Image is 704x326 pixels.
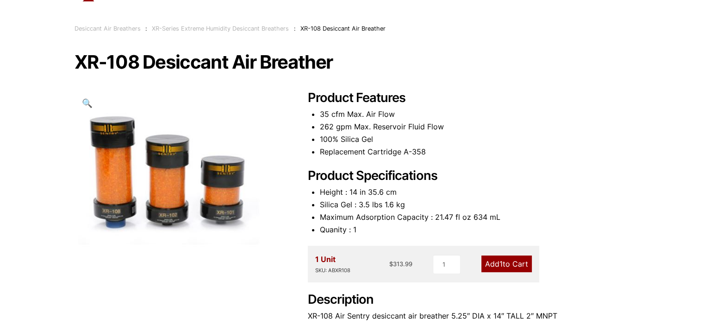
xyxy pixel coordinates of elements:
[145,25,147,32] span: :
[315,266,350,275] div: SKU: ABXR108
[481,256,532,272] a: Add1to Cart
[320,198,630,211] li: Silica Gel : 3.5 lbs 1.6 kg
[499,259,503,268] span: 1
[308,168,630,184] h2: Product Specifications
[308,90,630,106] h2: Product Features
[82,98,93,108] span: 🔍
[75,90,266,249] img: XR-108 Desiccant Air Breather
[320,211,630,224] li: Maximum Adsorption Capacity : 21.47 fl oz 634 mL
[320,108,630,121] li: 35 cfm Max. Air Flow
[389,260,393,268] span: $
[300,25,386,32] span: XR-108 Desiccant Air Breather
[294,25,296,32] span: :
[75,52,630,72] h1: XR-108 Desiccant Air Breather
[320,146,630,158] li: Replacement Cartridge A-358
[320,186,630,198] li: Height : 14 in 35.6 cm
[308,310,630,322] p: XR-108 Air Sentry desiccant air breather 5.25″ DIA x 14″ TALL 2″ MNPT
[75,25,141,32] a: Desiccant Air Breathers
[308,292,630,307] h2: Description
[320,121,630,133] li: 262 gpm Max. Reservoir Fluid Flow
[152,25,289,32] a: XR-Series Extreme Humidity Desiccant Breathers
[315,253,350,275] div: 1 Unit
[389,260,412,268] bdi: 313.99
[75,90,100,116] a: View full-screen image gallery
[320,224,630,236] li: Quanity : 1
[320,133,630,146] li: 100% Silica Gel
